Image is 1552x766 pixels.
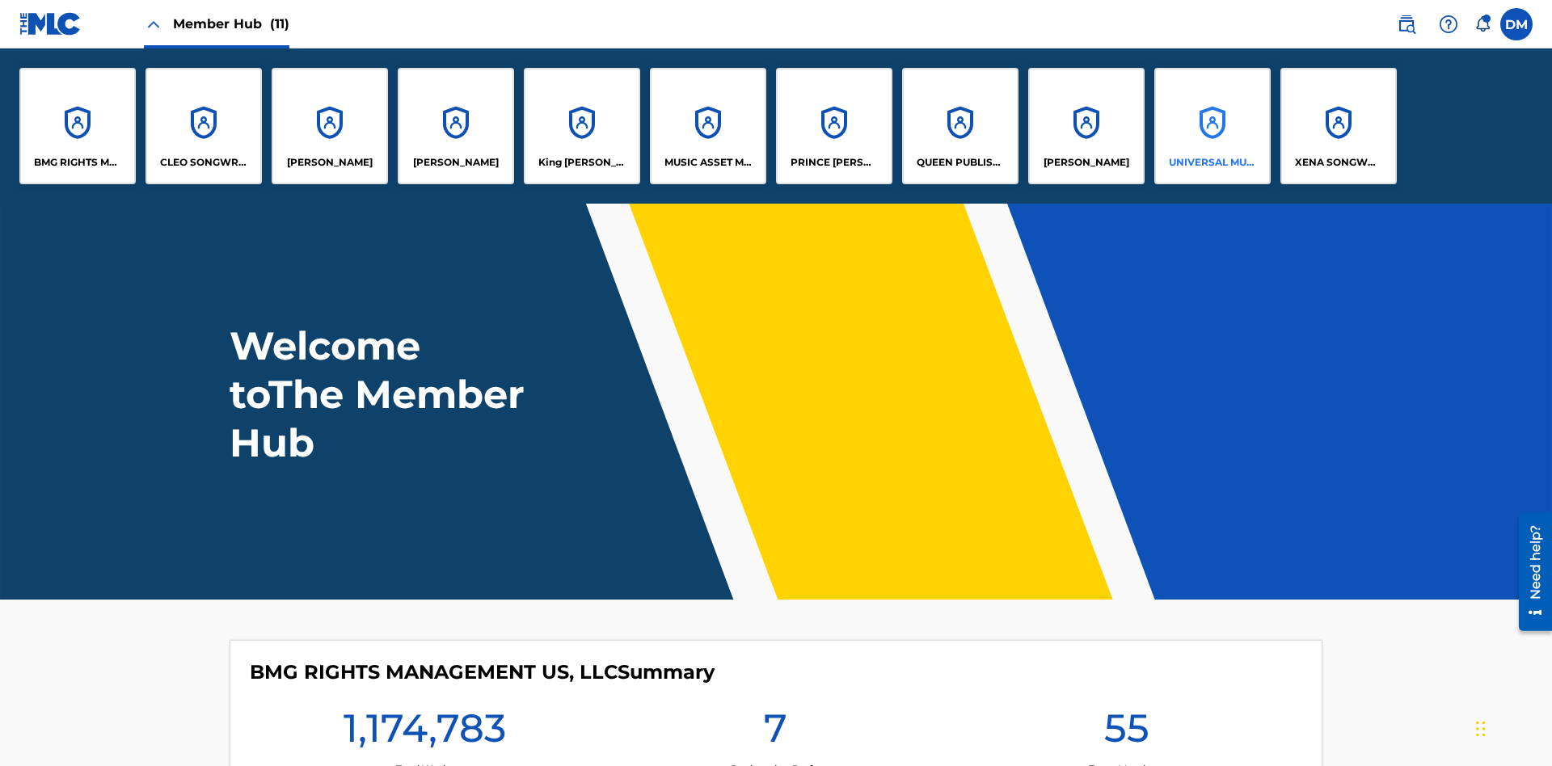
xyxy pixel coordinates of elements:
p: UNIVERSAL MUSIC PUB GROUP [1169,155,1257,170]
img: help [1439,15,1458,34]
span: (11) [270,16,289,32]
a: AccountsBMG RIGHTS MANAGEMENT US, LLC [19,68,136,184]
img: MLC Logo [19,12,82,36]
p: EYAMA MCSINGER [413,155,499,170]
div: User Menu [1500,8,1533,40]
h1: 1,174,783 [344,704,506,762]
a: AccountsMUSIC ASSET MANAGEMENT (MAM) [650,68,766,184]
a: AccountsCLEO SONGWRITER [145,68,262,184]
h1: Welcome to The Member Hub [230,322,532,467]
iframe: Chat Widget [1471,688,1552,766]
a: Public Search [1390,8,1423,40]
p: QUEEN PUBLISHA [917,155,1005,170]
p: CLEO SONGWRITER [160,155,248,170]
a: Accounts[PERSON_NAME] [272,68,388,184]
p: XENA SONGWRITER [1295,155,1383,170]
p: PRINCE MCTESTERSON [791,155,879,170]
div: Notifications [1474,16,1491,32]
p: King McTesterson [538,155,626,170]
a: AccountsQUEEN PUBLISHA [902,68,1018,184]
a: AccountsUNIVERSAL MUSIC PUB GROUP [1154,68,1271,184]
div: Help [1432,8,1465,40]
p: MUSIC ASSET MANAGEMENT (MAM) [664,155,753,170]
h1: 55 [1104,704,1149,762]
a: AccountsXENA SONGWRITER [1280,68,1397,184]
p: ELVIS COSTELLO [287,155,373,170]
p: RONALD MCTESTERSON [1044,155,1129,170]
a: Accounts[PERSON_NAME] [1028,68,1145,184]
a: AccountsPRINCE [PERSON_NAME] [776,68,892,184]
a: Accounts[PERSON_NAME] [398,68,514,184]
img: Close [144,15,163,34]
p: BMG RIGHTS MANAGEMENT US, LLC [34,155,122,170]
a: AccountsKing [PERSON_NAME] [524,68,640,184]
h1: 7 [764,704,787,762]
span: Member Hub [173,15,289,33]
h4: BMG RIGHTS MANAGEMENT US, LLC [250,660,715,684]
div: Drag [1476,705,1486,753]
iframe: Resource Center [1507,507,1552,639]
img: search [1397,15,1416,34]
